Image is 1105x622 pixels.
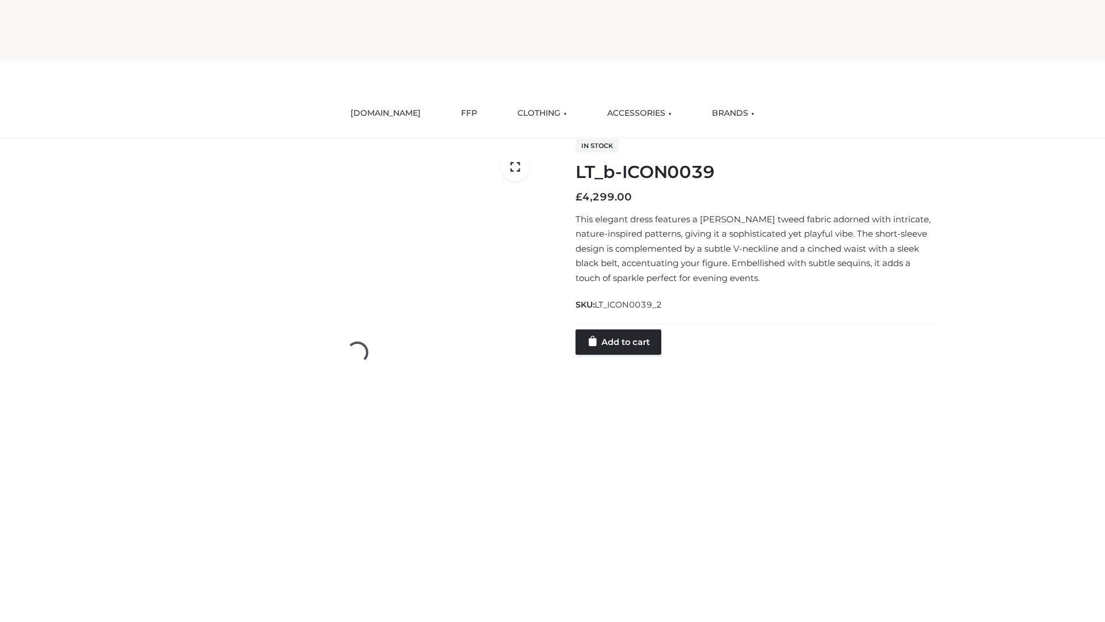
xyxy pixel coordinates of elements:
[509,101,576,126] a: CLOTHING
[576,191,632,203] bdi: 4,299.00
[452,101,486,126] a: FFP
[595,299,662,310] span: LT_ICON0039_2
[599,101,680,126] a: ACCESSORIES
[703,101,763,126] a: BRANDS
[576,139,619,153] span: In stock
[576,191,582,203] span: £
[576,298,663,312] span: SKU:
[342,101,429,126] a: [DOMAIN_NAME]
[576,162,934,183] h1: LT_b-ICON0039
[576,329,661,355] a: Add to cart
[576,212,934,286] p: This elegant dress features a [PERSON_NAME] tweed fabric adorned with intricate, nature-inspired ...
